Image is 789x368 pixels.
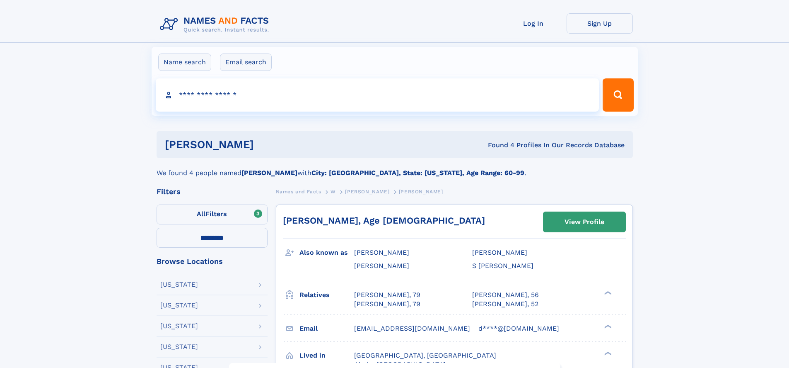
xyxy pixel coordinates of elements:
[567,13,633,34] a: Sign Up
[472,290,539,300] a: [PERSON_NAME], 56
[472,249,527,256] span: [PERSON_NAME]
[241,169,297,177] b: [PERSON_NAME]
[299,349,354,363] h3: Lived in
[156,78,599,112] input: search input
[160,344,198,350] div: [US_STATE]
[157,13,276,36] img: Logo Names and Facts
[299,288,354,302] h3: Relatives
[160,302,198,309] div: [US_STATE]
[160,281,198,288] div: [US_STATE]
[602,351,612,356] div: ❯
[500,13,567,34] a: Log In
[354,351,496,359] span: [GEOGRAPHIC_DATA], [GEOGRAPHIC_DATA]
[354,324,470,332] span: [EMAIL_ADDRESS][DOMAIN_NAME]
[602,290,612,295] div: ❯
[354,249,409,256] span: [PERSON_NAME]
[299,322,354,336] h3: Email
[283,215,485,226] a: [PERSON_NAME], Age [DEMOGRAPHIC_DATA]
[157,158,633,178] div: We found 4 people named with .
[354,262,409,270] span: [PERSON_NAME]
[276,186,321,197] a: Names and Facts
[157,188,268,195] div: Filters
[543,212,625,232] a: View Profile
[602,324,612,329] div: ❯
[157,258,268,265] div: Browse Locations
[331,186,336,197] a: W
[472,300,538,309] a: [PERSON_NAME], 52
[371,141,625,150] div: Found 4 Profiles In Our Records Database
[197,210,205,218] span: All
[354,300,420,309] a: [PERSON_NAME], 79
[472,262,533,270] span: S [PERSON_NAME]
[399,189,443,195] span: [PERSON_NAME]
[311,169,524,177] b: City: [GEOGRAPHIC_DATA], State: [US_STATE], Age Range: 60-99
[220,54,272,71] label: Email search
[603,78,633,112] button: Search Button
[354,290,420,300] a: [PERSON_NAME], 79
[157,205,268,224] label: Filters
[165,139,371,150] h1: [PERSON_NAME]
[331,189,336,195] span: W
[299,246,354,260] h3: Also known as
[345,189,389,195] span: [PERSON_NAME]
[565,212,604,232] div: View Profile
[160,323,198,329] div: [US_STATE]
[345,186,389,197] a: [PERSON_NAME]
[158,54,211,71] label: Name search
